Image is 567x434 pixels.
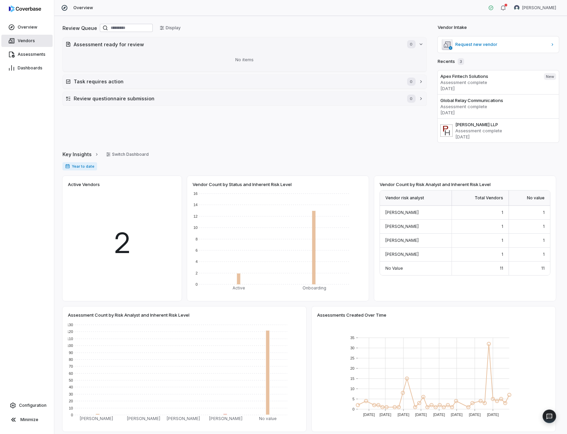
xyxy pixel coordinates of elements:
text: 100 [67,344,73,348]
span: 11 [500,266,503,271]
div: Total Vendors [452,190,509,206]
text: 20 [69,399,73,403]
span: [PERSON_NAME] [385,252,419,257]
span: Year to date [62,162,97,170]
text: 10 [350,387,354,391]
button: Display [156,23,185,33]
span: Overview [73,5,93,11]
span: Request new vendor [455,42,548,47]
span: 1 [543,210,545,215]
text: 35 [350,336,354,340]
text: 70 [69,364,73,368]
span: [PERSON_NAME] [385,224,419,229]
a: Key Insights [62,147,99,162]
text: 10 [194,226,198,230]
a: Vendors [1,35,53,47]
text: 8 [196,237,198,241]
span: Overview [18,24,37,30]
button: Assessment ready for review0 [63,37,426,51]
button: Review questionnaire submission0 [63,92,426,105]
button: Ryan Jenkins avatar[PERSON_NAME] [510,3,560,13]
text: 80 [69,357,73,362]
text: [DATE] [363,413,375,417]
text: 110 [67,337,73,341]
span: Assessment Count by Risk Analyst and Inherent Risk Level [68,312,189,318]
text: 14 [194,203,198,207]
button: Task requires action0 [63,75,426,88]
text: [DATE] [469,413,481,417]
span: 0 [407,95,415,103]
span: 0 [407,78,415,86]
h2: Vendor Intake [438,24,467,31]
text: 4 [196,260,198,264]
p: [DATE] [440,110,556,116]
text: [DATE] [487,413,499,417]
h2: Task requires action [74,78,400,85]
h2: Review questionnaire submission [74,95,400,102]
button: Key Insights [60,147,101,162]
text: 0 [196,282,198,286]
text: [DATE] [433,413,445,417]
span: New [544,73,556,80]
span: 1 [501,238,503,243]
span: 1 [501,210,503,215]
text: [DATE] [451,413,463,417]
span: Vendors [18,38,35,44]
span: 0 [407,40,415,48]
text: 16 [194,191,198,196]
text: 130 [67,323,73,327]
text: 10 [69,406,73,410]
span: 2 [113,222,131,264]
text: 20 [350,366,354,370]
text: 12 [194,214,198,218]
a: Configuration [3,399,51,412]
a: Global Relay CommunicationsAssessment complete[DATE] [438,94,559,118]
a: Overview [1,21,53,33]
span: Assessments [18,52,45,57]
span: Key Insights [62,151,92,158]
text: 90 [69,351,73,355]
h3: Global Relay Communications [440,97,556,103]
div: No items [66,51,424,69]
svg: Date range for report [65,164,70,169]
span: No Value [385,266,403,271]
span: 1 [543,224,545,229]
span: Vendor Count by Risk Analyst and Inherent Risk Level [380,181,491,187]
text: 50 [69,378,73,382]
text: [DATE] [380,413,391,417]
h2: Assessment ready for review [74,41,400,48]
h3: Apex Fintech Solutions [440,73,538,79]
text: 30 [69,392,73,396]
p: Assessment complete [455,128,556,134]
text: [DATE] [415,413,427,417]
h3: [PERSON_NAME] LLP [455,121,556,128]
button: Switch Dashboard [102,149,153,160]
span: 1 [501,224,503,229]
span: Active Vendors [68,181,100,187]
text: 40 [69,385,73,389]
a: Request new vendor [438,36,559,53]
span: Dashboards [18,65,42,71]
span: [PERSON_NAME] [385,238,419,243]
a: Apex Fintech SolutionsAssessment complete[DATE]New [438,70,559,94]
h2: Recents [438,58,464,65]
a: [PERSON_NAME] LLPAssessment complete[DATE] [438,118,559,143]
text: 0 [352,407,354,411]
text: 0 [71,413,73,417]
span: Configuration [19,403,47,408]
text: 2 [196,271,198,275]
span: Vendor Count by Status and Inherent Risk Level [193,181,292,187]
span: [PERSON_NAME] [522,5,556,11]
span: 1 [543,252,545,257]
span: [PERSON_NAME] [385,210,419,215]
p: [DATE] [440,85,538,91]
span: 1 [543,238,545,243]
span: Minimize [20,417,38,422]
img: Ryan Jenkins avatar [514,5,519,11]
div: No value [509,190,550,206]
div: Vendor risk analyst [380,190,452,206]
text: 60 [69,371,73,375]
span: 11 [541,266,545,271]
p: [DATE] [455,134,556,140]
button: Minimize [3,413,51,427]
